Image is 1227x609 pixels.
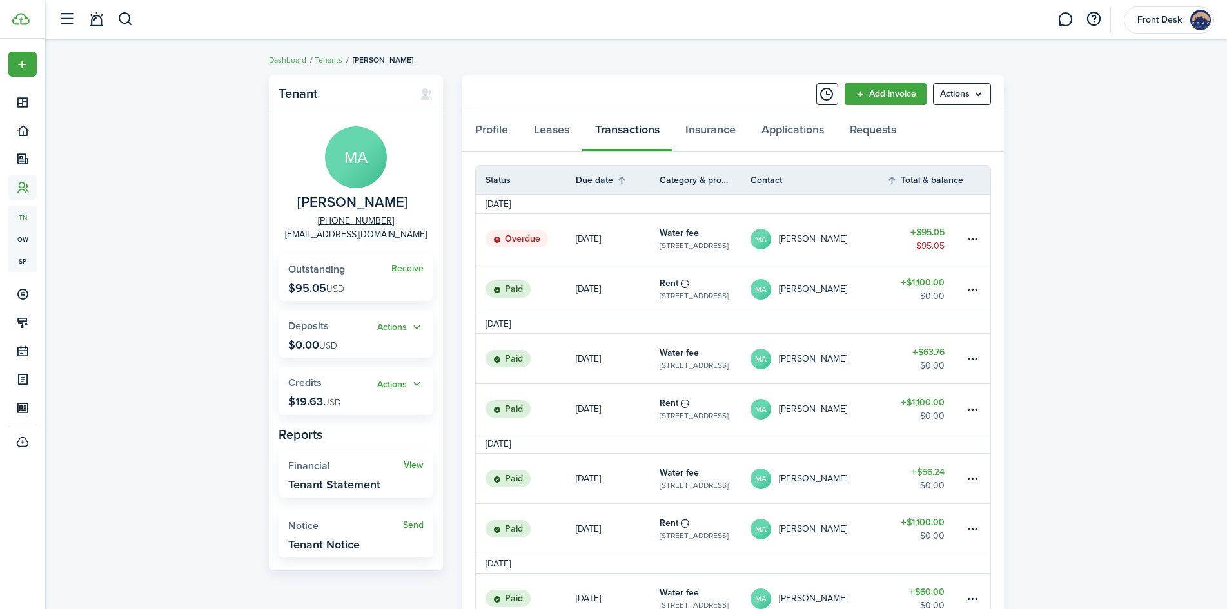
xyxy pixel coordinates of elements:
p: [DATE] [576,232,601,246]
table-subtitle: [STREET_ADDRESS] [660,240,729,251]
th: Status [476,173,576,187]
a: Rent[STREET_ADDRESS] [660,264,751,314]
a: $95.05$95.05 [887,214,964,264]
table-amount-title: $95.05 [910,226,945,239]
img: Front Desk [1190,10,1211,30]
table-info-title: Water fee [660,226,699,240]
status: Paid [486,520,531,538]
button: Search [117,8,133,30]
status: Paid [486,470,531,488]
td: [DATE] [476,437,520,450]
table-info-title: Water fee [660,586,699,599]
table-amount-description: $0.00 [920,359,945,372]
table-profile-info-text: [PERSON_NAME] [779,524,847,534]
button: Open menu [8,52,37,77]
a: Water fee[STREET_ADDRESS] [660,454,751,503]
table-amount-title: $1,100.00 [901,516,945,529]
table-amount-title: $1,100.00 [901,396,945,409]
avatar-text: MA [751,349,771,369]
a: [DATE] [576,334,660,383]
button: Actions [377,377,424,392]
a: Tenants [315,54,342,66]
status: Paid [486,280,531,298]
panel-main-title: Tenant [279,86,407,101]
table-amount-description: $95.05 [916,239,945,253]
table-amount-description: $0.00 [920,479,945,492]
table-amount-title: $63.76 [912,345,945,359]
a: MA[PERSON_NAME] [751,214,887,264]
avatar-text: MA [751,469,771,489]
table-subtitle: [STREET_ADDRESS] [660,410,729,421]
a: Messaging [1053,3,1077,36]
span: [PERSON_NAME] [353,54,413,66]
a: $1,100.00$0.00 [887,264,964,314]
table-info-title: Rent [660,516,678,530]
table-amount-description: $0.00 [920,289,945,303]
a: Leases [521,113,582,152]
th: Category & property [660,173,751,187]
p: [DATE] [576,592,601,605]
td: [DATE] [476,557,520,570]
p: $19.63 [288,395,341,408]
a: [DATE] [576,504,660,554]
table-subtitle: [STREET_ADDRESS] [660,530,729,541]
a: [DATE] [576,264,660,314]
widget-stats-action: Actions [377,320,424,335]
a: [PHONE_NUMBER] [318,214,394,227]
a: Notifications [84,3,108,36]
a: MA[PERSON_NAME] [751,264,887,314]
a: Paid [476,504,576,554]
table-amount-title: $60.00 [909,585,945,599]
a: Water fee[STREET_ADDRESS] [660,214,751,264]
menu-btn: Actions [933,83,991,105]
a: MA[PERSON_NAME] [751,504,887,554]
button: Timeline [816,83,838,105]
table-amount-title: $56.24 [911,465,945,479]
button: Open resource center [1083,8,1104,30]
widget-stats-description: Tenant Statement [288,478,380,491]
widget-stats-title: Notice [288,520,403,532]
a: Add invoice [845,83,927,105]
table-info-title: Rent [660,396,678,410]
img: TenantCloud [12,13,30,25]
avatar-text: MA [751,519,771,539]
p: [DATE] [576,282,601,296]
a: [EMAIL_ADDRESS][DOMAIN_NAME] [285,227,427,241]
table-profile-info-text: [PERSON_NAME] [779,234,847,244]
table-amount-description: $0.00 [920,529,945,543]
a: Overdue [476,214,576,264]
status: Paid [486,350,531,368]
p: [DATE] [576,402,601,416]
a: $1,100.00$0.00 [887,384,964,434]
table-info-title: Rent [660,276,678,290]
th: Sort [887,172,964,188]
status: Paid [486,590,531,608]
a: Water fee[STREET_ADDRESS] [660,334,751,383]
table-subtitle: [STREET_ADDRESS] [660,290,729,302]
a: Rent[STREET_ADDRESS] [660,504,751,554]
avatar-text: MA [325,126,387,188]
panel-main-subtitle: Reports [279,425,433,444]
a: $56.24$0.00 [887,454,964,503]
p: $95.05 [288,282,344,295]
table-amount-description: $0.00 [920,409,945,423]
avatar-text: MA [751,229,771,249]
a: [DATE] [576,454,660,503]
button: Open menu [933,83,991,105]
p: [DATE] [576,522,601,536]
table-subtitle: [STREET_ADDRESS] [660,360,729,371]
table-profile-info-text: [PERSON_NAME] [779,404,847,414]
span: ow [8,228,37,250]
a: tn [8,206,37,228]
a: Paid [476,264,576,314]
p: [DATE] [576,352,601,365]
a: sp [8,250,37,272]
td: [DATE] [476,317,520,331]
table-profile-info-text: [PERSON_NAME] [779,354,847,364]
span: Credits [288,375,322,390]
a: View [404,460,424,470]
table-profile-info-text: [PERSON_NAME] [779,474,847,484]
a: $1,100.00$0.00 [887,504,964,554]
